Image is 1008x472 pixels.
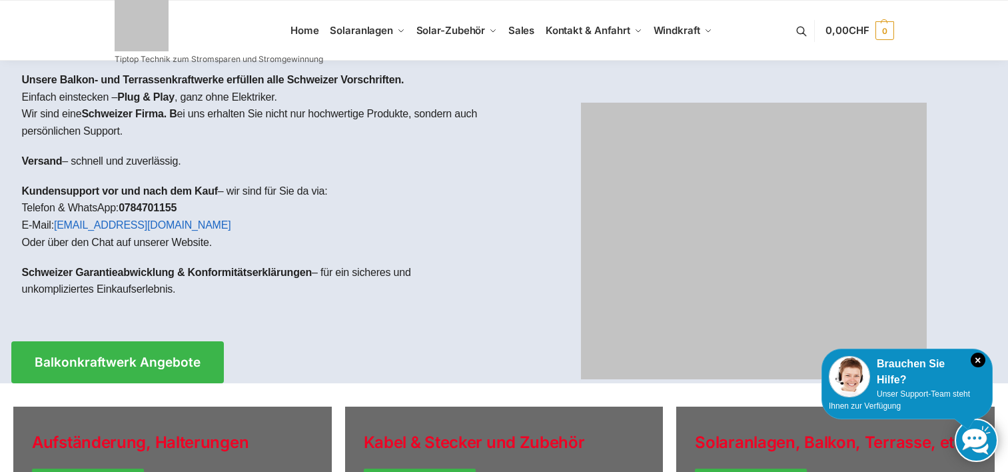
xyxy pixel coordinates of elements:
[654,24,700,37] span: Windkraft
[875,21,894,40] span: 0
[330,24,393,37] span: Solaranlagen
[22,155,63,167] strong: Versand
[119,202,177,213] strong: 0784701155
[22,267,312,278] strong: Schweizer Garantieabwicklung & Konformitätserklärungen
[410,1,502,61] a: Solar-Zubehör
[825,11,893,51] a: 0,00CHF 0
[829,356,985,388] div: Brauchen Sie Hilfe?
[324,1,410,61] a: Solaranlagen
[849,24,869,37] span: CHF
[11,341,224,383] a: Balkonkraftwerk Angebote
[22,74,404,85] strong: Unsere Balkon- und Terrassenkraftwerke erfüllen alle Schweizer Vorschriften.
[581,103,927,379] img: Home 1
[540,1,648,61] a: Kontakt & Anfahrt
[22,264,494,298] p: – für ein sicheres und unkompliziertes Einkaufserlebnis.
[115,55,323,63] p: Tiptop Technik zum Stromsparen und Stromgewinnung
[35,356,201,369] span: Balkonkraftwerk Angebote
[11,61,504,321] div: Einfach einstecken – , ganz ohne Elektriker.
[829,389,970,411] span: Unser Support-Team steht Ihnen zur Verfügung
[508,24,535,37] span: Sales
[546,24,630,37] span: Kontakt & Anfahrt
[416,24,486,37] span: Solar-Zubehör
[502,1,540,61] a: Sales
[22,105,494,139] p: Wir sind eine ei uns erhalten Sie nicht nur hochwertige Produkte, sondern auch persönlichen Support.
[829,356,870,397] img: Customer service
[22,183,494,251] p: – wir sind für Sie da via: Telefon & WhatsApp: E-Mail: Oder über den Chat auf unserer Website.
[648,1,718,61] a: Windkraft
[54,219,231,231] a: [EMAIL_ADDRESS][DOMAIN_NAME]
[22,153,494,170] p: – schnell und zuverlässig.
[117,91,175,103] strong: Plug & Play
[971,353,985,367] i: Schließen
[22,185,218,197] strong: Kundensupport vor und nach dem Kauf
[81,108,177,119] strong: Schweizer Firma. B
[825,24,869,37] span: 0,00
